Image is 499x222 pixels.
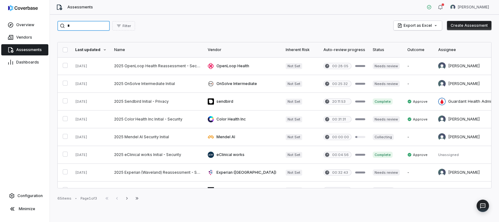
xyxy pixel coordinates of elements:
img: logo-D7KZi-bG.svg [8,5,38,11]
span: Filter [123,24,131,28]
button: Export as Excel [394,21,442,30]
span: Assessments [67,5,93,10]
div: Outcome [407,47,431,52]
a: Assessments [1,44,48,55]
img: Jesse Nord avatar [438,62,446,70]
img: Arun Muthu avatar [438,169,446,176]
span: Minimize [19,206,35,211]
img: Andy Ament avatar [438,80,446,87]
span: [PERSON_NAME] [458,5,489,10]
button: Create Assessment [447,21,492,30]
td: - [404,75,434,93]
div: Assignee [438,47,494,52]
button: Arun Muthu avatar[PERSON_NAME] [447,2,493,12]
span: Overview [16,22,34,27]
td: - [404,57,434,75]
td: - [404,182,434,199]
a: Configuration [2,190,47,201]
td: - [404,128,434,146]
img: Arun Muthu avatar [450,5,455,10]
div: Page 1 of 3 [80,196,97,201]
img: Guardant Health Admin avatar [438,98,446,105]
div: • [75,196,77,201]
span: Assessments [16,47,42,52]
div: 65 items [57,196,71,201]
div: Auto-review progress [323,47,365,52]
button: Filter [112,21,135,31]
span: Configuration [17,193,43,198]
img: Jesse Nord avatar [438,133,446,141]
img: Arun Muthu avatar [438,116,446,123]
td: - [404,164,434,182]
div: Name [114,47,200,52]
div: Status [373,47,400,52]
a: Vendors [1,32,48,43]
button: Minimize [2,203,47,215]
div: Vendor [208,47,278,52]
div: Last updated [75,47,107,52]
span: Vendors [16,35,32,40]
a: Overview [1,19,48,31]
span: Dashboards [16,60,39,65]
div: Inherent Risk [286,47,316,52]
a: Dashboards [1,57,48,68]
